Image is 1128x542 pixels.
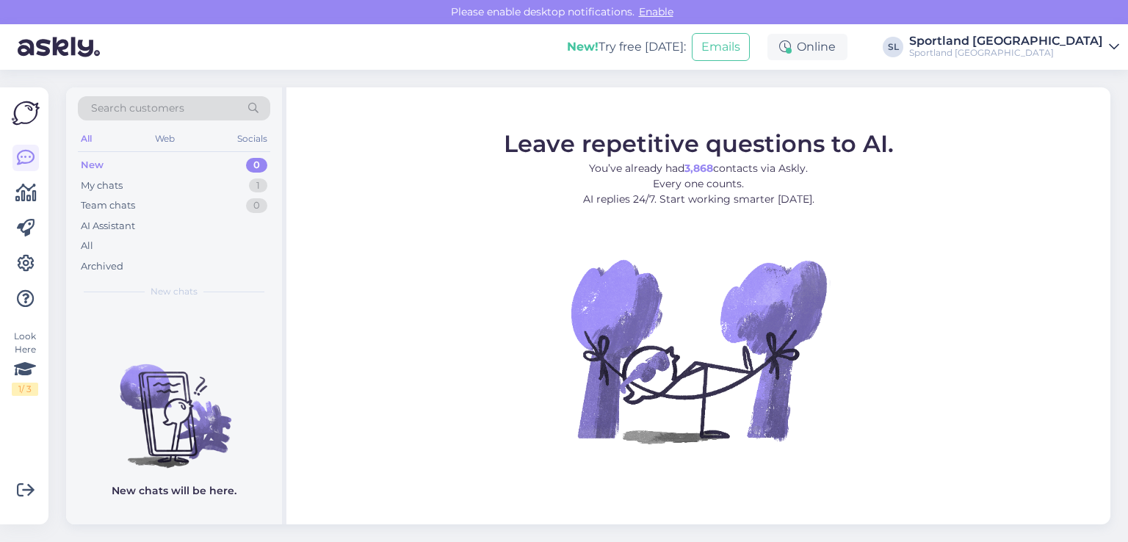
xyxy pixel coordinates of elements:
div: 1 [249,178,267,193]
span: Search customers [91,101,184,116]
div: SL [883,37,903,57]
div: Try free [DATE]: [567,38,686,56]
div: 0 [246,198,267,213]
div: Look Here [12,330,38,396]
div: Online [767,34,847,60]
div: Archived [81,259,123,274]
div: Team chats [81,198,135,213]
span: Leave repetitive questions to AI. [504,129,894,157]
b: 3,868 [684,161,713,174]
div: Sportland [GEOGRAPHIC_DATA] [909,35,1103,47]
p: New chats will be here. [112,483,236,499]
span: New chats [151,285,198,298]
img: No chats [66,338,282,470]
div: 1 / 3 [12,383,38,396]
div: AI Assistant [81,219,135,234]
img: Askly Logo [12,99,40,127]
div: New [81,158,104,173]
img: No Chat active [566,218,831,483]
div: All [81,239,93,253]
div: My chats [81,178,123,193]
div: Web [152,129,178,148]
a: Sportland [GEOGRAPHIC_DATA]Sportland [GEOGRAPHIC_DATA] [909,35,1119,59]
button: Emails [692,33,750,61]
div: All [78,129,95,148]
p: You’ve already had contacts via Askly. Every one counts. AI replies 24/7. Start working smarter [... [504,160,894,206]
span: Enable [634,5,678,18]
b: New! [567,40,599,54]
div: Socials [234,129,270,148]
div: Sportland [GEOGRAPHIC_DATA] [909,47,1103,59]
div: 0 [246,158,267,173]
